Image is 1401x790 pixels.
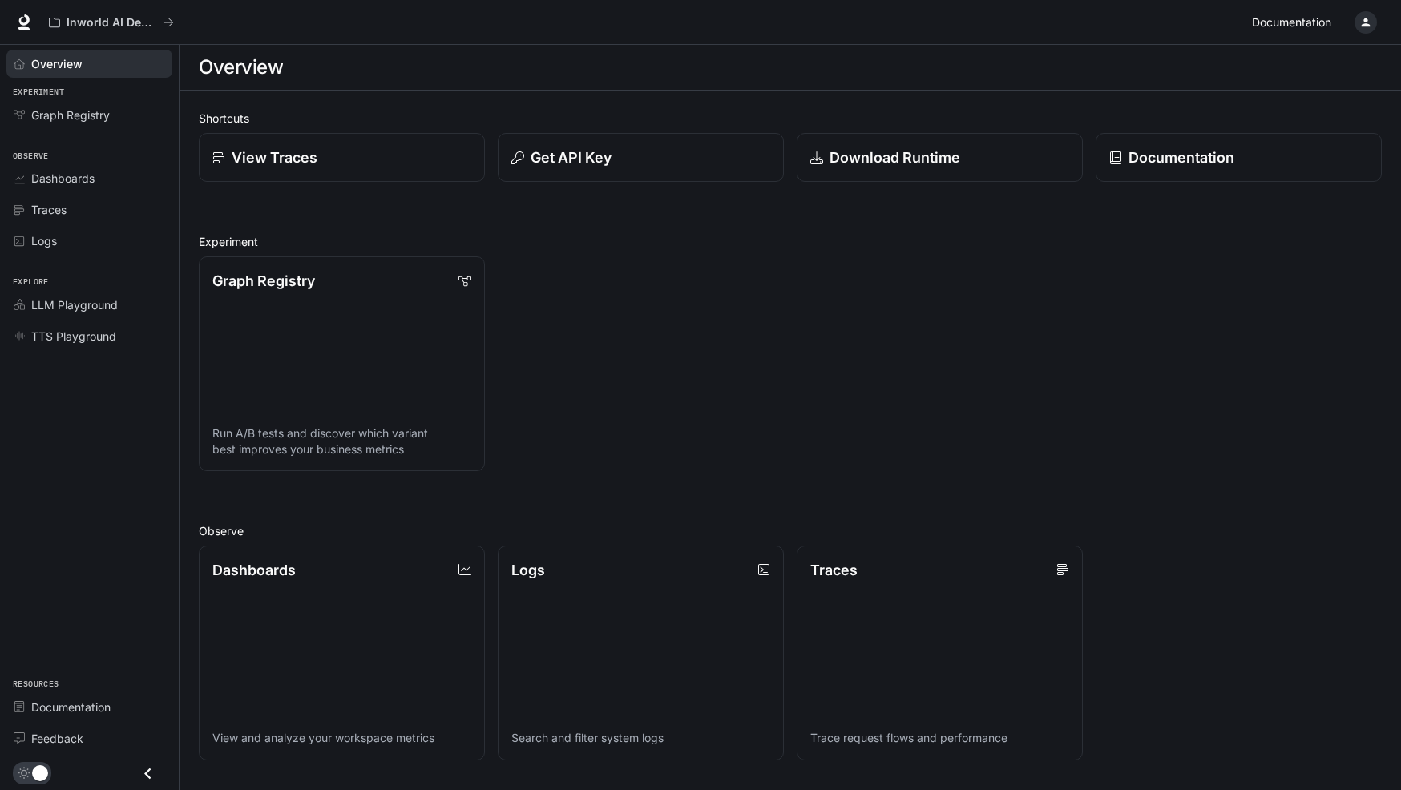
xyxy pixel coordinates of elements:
[6,50,172,78] a: Overview
[31,55,83,72] span: Overview
[810,559,858,581] p: Traces
[6,322,172,350] a: TTS Playground
[31,296,118,313] span: LLM Playground
[199,51,283,83] h1: Overview
[32,764,48,781] span: Dark mode toggle
[232,147,317,168] p: View Traces
[67,16,156,30] p: Inworld AI Demos
[1128,147,1234,168] p: Documentation
[212,425,471,457] p: Run A/B tests and discover which variant best improves your business metrics
[498,133,784,182] button: Get API Key
[212,730,471,746] p: View and analyze your workspace metrics
[6,227,172,255] a: Logs
[531,147,612,168] p: Get API Key
[199,546,485,760] a: DashboardsView and analyze your workspace metrics
[31,201,67,218] span: Traces
[199,133,485,182] a: View Traces
[511,730,770,746] p: Search and filter system logs
[6,101,172,129] a: Graph Registry
[1252,13,1331,33] span: Documentation
[31,730,83,747] span: Feedback
[42,6,181,38] button: All workspaces
[830,147,960,168] p: Download Runtime
[797,546,1083,760] a: TracesTrace request flows and performance
[6,291,172,319] a: LLM Playground
[130,757,166,790] button: Close drawer
[212,270,315,292] p: Graph Registry
[6,195,172,224] a: Traces
[6,164,172,192] a: Dashboards
[511,559,545,581] p: Logs
[6,724,172,752] a: Feedback
[31,699,111,715] span: Documentation
[1096,133,1382,182] a: Documentation
[31,107,110,123] span: Graph Registry
[498,546,784,760] a: LogsSearch and filter system logs
[6,693,172,721] a: Documentation
[31,232,57,249] span: Logs
[31,170,95,187] span: Dashboards
[212,559,296,581] p: Dashboards
[1246,6,1343,38] a: Documentation
[199,110,1382,127] h2: Shortcuts
[810,730,1069,746] p: Trace request flows and performance
[797,133,1083,182] a: Download Runtime
[199,256,485,471] a: Graph RegistryRun A/B tests and discover which variant best improves your business metrics
[31,328,116,345] span: TTS Playground
[199,233,1382,250] h2: Experiment
[199,522,1382,539] h2: Observe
